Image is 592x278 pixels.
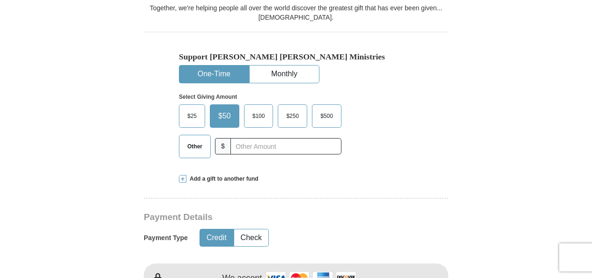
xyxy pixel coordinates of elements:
[281,109,303,123] span: $250
[179,66,249,83] button: One-Time
[234,229,268,247] button: Check
[200,229,233,247] button: Credit
[144,3,448,22] div: Together, we're helping people all over the world discover the greatest gift that has ever been g...
[144,234,188,242] h5: Payment Type
[179,94,237,100] strong: Select Giving Amount
[250,66,319,83] button: Monthly
[214,109,236,123] span: $50
[183,139,207,154] span: Other
[179,52,413,62] h5: Support [PERSON_NAME] [PERSON_NAME] Ministries
[144,212,383,223] h3: Payment Details
[248,109,270,123] span: $100
[183,109,201,123] span: $25
[230,138,341,154] input: Other Amount
[316,109,338,123] span: $500
[215,138,231,154] span: $
[186,175,259,183] span: Add a gift to another fund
